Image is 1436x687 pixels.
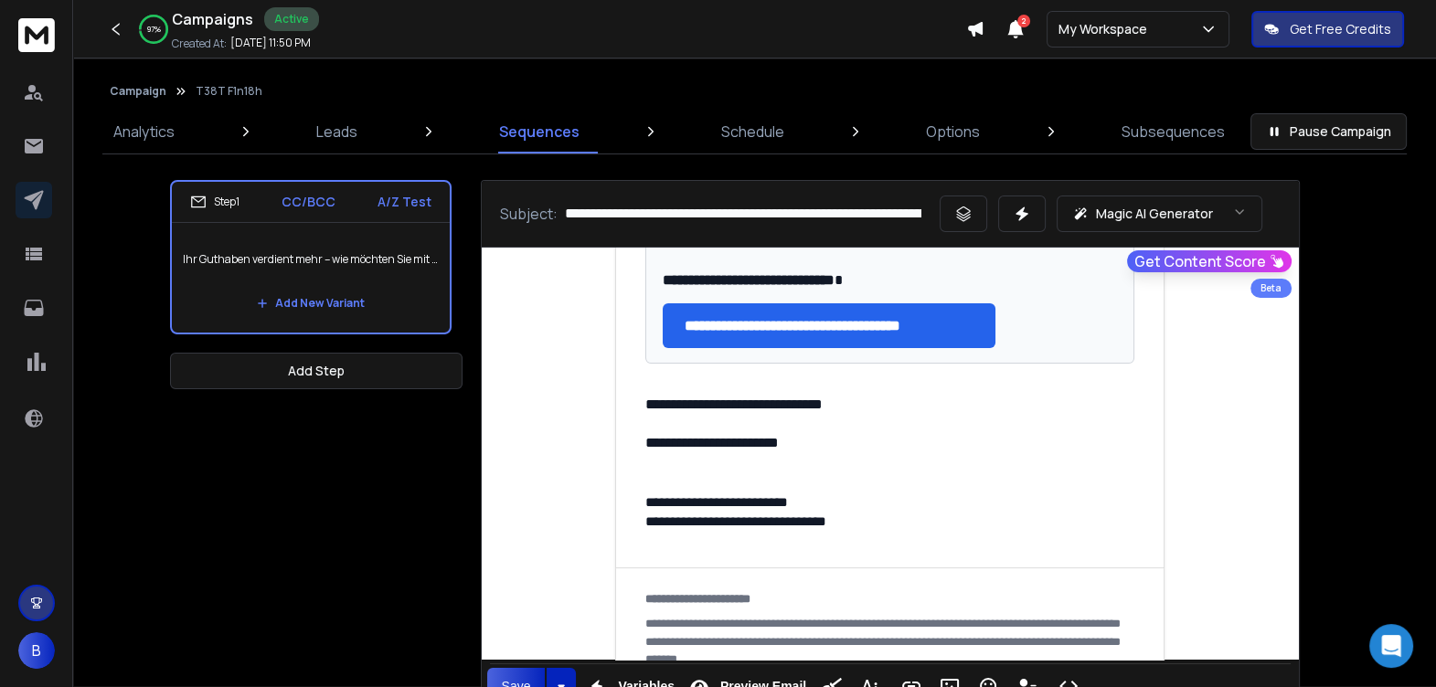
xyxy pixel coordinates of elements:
[710,110,795,153] a: Schedule
[316,121,357,143] p: Leads
[18,632,55,669] button: B
[1290,20,1391,38] p: Get Free Credits
[488,110,590,153] a: Sequences
[1057,196,1262,232] button: Magic AI Generator
[1250,279,1292,298] div: Beta
[500,203,558,225] p: Subject:
[172,37,227,51] p: Created At:
[1251,11,1404,48] button: Get Free Credits
[1017,15,1030,27] span: 2
[282,193,335,211] p: CC/BCC
[190,194,239,210] div: Step 1
[113,121,175,143] p: Analytics
[110,84,166,99] button: Campaign
[305,110,368,153] a: Leads
[170,353,463,389] button: Add Step
[147,24,161,35] p: 97 %
[499,121,580,143] p: Sequences
[1369,624,1413,668] div: Open Intercom Messenger
[915,110,991,153] a: Options
[230,36,311,50] p: [DATE] 11:50 PM
[1096,205,1213,223] p: Magic AI Generator
[1122,121,1225,143] p: Subsequences
[926,121,980,143] p: Options
[242,285,379,322] button: Add New Variant
[172,8,253,30] h1: Campaigns
[1111,110,1236,153] a: Subsequences
[196,84,262,99] p: T38T F1n18h
[1058,20,1154,38] p: My Workspace
[170,180,452,334] li: Step1CC/BCCA/Z TestIhr Guthaben verdient mehr – wie möchten Sie mit Ihrem Trading-Konto fortfahre...
[102,110,186,153] a: Analytics
[183,234,439,285] p: Ihr Guthaben verdient mehr – wie möchten Sie mit Ihrem Trading-Konto fortfahren?
[378,193,431,211] p: A/Z Test
[1250,113,1407,150] button: Pause Campaign
[721,121,784,143] p: Schedule
[1127,250,1292,272] button: Get Content Score
[264,7,319,31] div: Active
